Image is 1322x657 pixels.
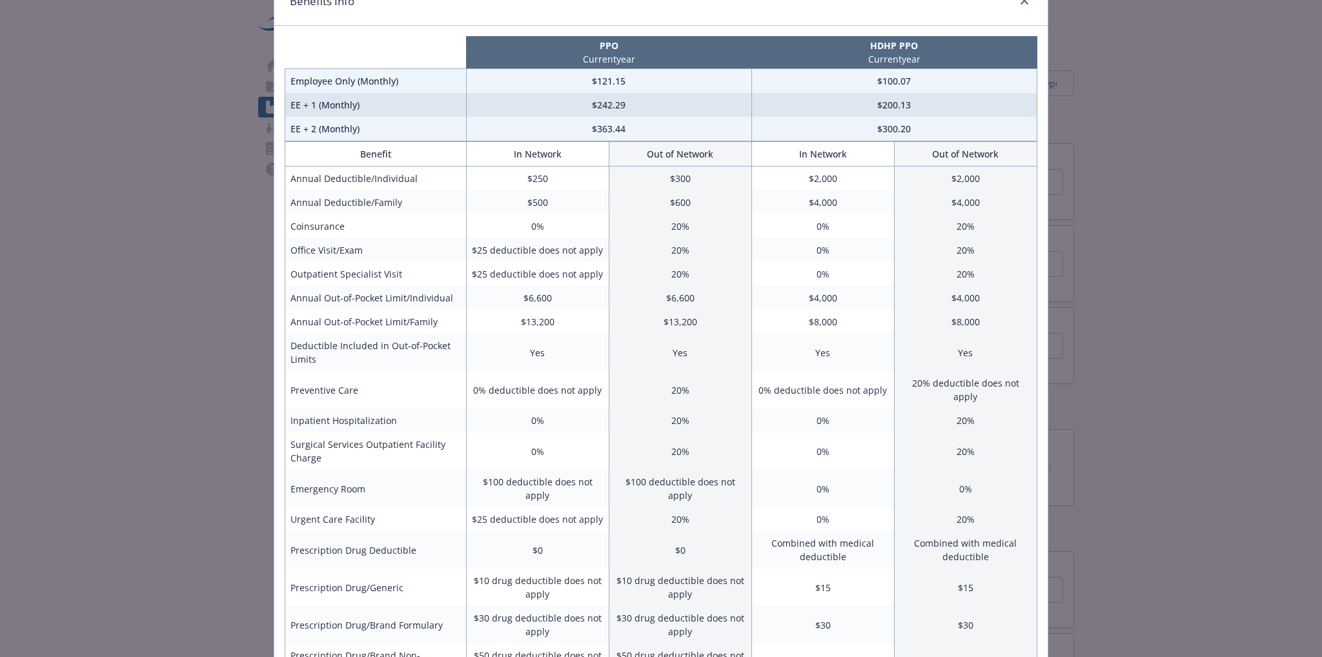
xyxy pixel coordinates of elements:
[466,334,609,371] td: Yes
[466,238,609,262] td: $25 deductible does not apply
[751,371,894,409] td: 0% deductible does not apply
[751,238,894,262] td: 0%
[751,432,894,470] td: 0%
[751,531,894,569] td: Combined with medical deductible
[609,371,751,409] td: 20%
[285,310,467,334] td: Annual Out-of-Pocket Limit/Family
[285,167,467,191] td: Annual Deductible/Individual
[751,409,894,432] td: 0%
[894,470,1037,507] td: 0%
[285,142,467,167] th: Benefit
[751,286,894,310] td: $4,000
[469,39,749,52] p: PPO
[894,569,1037,606] td: $15
[609,507,751,531] td: 20%
[285,409,467,432] td: Inpatient Hospitalization
[751,569,894,606] td: $15
[894,190,1037,214] td: $4,000
[609,432,751,470] td: 20%
[285,238,467,262] td: Office Visit/Exam
[894,167,1037,191] td: $2,000
[466,310,609,334] td: $13,200
[894,142,1037,167] th: Out of Network
[751,507,894,531] td: 0%
[285,507,467,531] td: Urgent Care Facility
[466,409,609,432] td: 0%
[466,569,609,606] td: $10 drug deductible does not apply
[466,190,609,214] td: $500
[466,262,609,286] td: $25 deductible does not apply
[466,167,609,191] td: $250
[894,214,1037,238] td: 20%
[466,507,609,531] td: $25 deductible does not apply
[285,117,467,141] td: EE + 2 (Monthly)
[466,93,751,117] td: $242.29
[894,334,1037,371] td: Yes
[466,214,609,238] td: 0%
[466,371,609,409] td: 0% deductible does not apply
[466,117,751,141] td: $363.44
[285,69,467,94] td: Employee Only (Monthly)
[285,214,467,238] td: Coinsurance
[285,334,467,371] td: Deductible Included in Out-of-Pocket Limits
[894,606,1037,643] td: $30
[751,470,894,507] td: 0%
[751,190,894,214] td: $4,000
[285,190,467,214] td: Annual Deductible/Family
[751,214,894,238] td: 0%
[285,371,467,409] td: Preventive Care
[609,334,751,371] td: Yes
[609,606,751,643] td: $30 drug deductible does not apply
[285,470,467,507] td: Emergency Room
[466,470,609,507] td: $100 deductible does not apply
[609,238,751,262] td: 20%
[751,334,894,371] td: Yes
[894,262,1037,286] td: 20%
[285,286,467,310] td: Annual Out-of-Pocket Limit/Individual
[609,470,751,507] td: $100 deductible does not apply
[754,39,1034,52] p: HDHP PPO
[285,93,467,117] td: EE + 1 (Monthly)
[609,142,751,167] th: Out of Network
[466,432,609,470] td: 0%
[609,310,751,334] td: $13,200
[609,569,751,606] td: $10 drug deductible does not apply
[466,531,609,569] td: $0
[466,286,609,310] td: $6,600
[894,371,1037,409] td: 20% deductible does not apply
[285,606,467,643] td: Prescription Drug/Brand Formulary
[285,36,467,69] th: intentionally left blank
[894,432,1037,470] td: 20%
[751,167,894,191] td: $2,000
[285,262,467,286] td: Outpatient Specialist Visit
[609,190,751,214] td: $600
[751,310,894,334] td: $8,000
[894,286,1037,310] td: $4,000
[466,69,751,94] td: $121.15
[609,214,751,238] td: 20%
[894,409,1037,432] td: 20%
[285,531,467,569] td: Prescription Drug Deductible
[609,286,751,310] td: $6,600
[469,52,749,66] p: Current year
[751,117,1037,141] td: $300.20
[754,52,1034,66] p: Current year
[894,310,1037,334] td: $8,000
[894,531,1037,569] td: Combined with medical deductible
[466,142,609,167] th: In Network
[466,606,609,643] td: $30 drug deductible does not apply
[609,531,751,569] td: $0
[751,606,894,643] td: $30
[894,507,1037,531] td: 20%
[751,142,894,167] th: In Network
[609,167,751,191] td: $300
[285,432,467,470] td: Surgical Services Outpatient Facility Charge
[751,69,1037,94] td: $100.07
[609,262,751,286] td: 20%
[894,238,1037,262] td: 20%
[751,93,1037,117] td: $200.13
[285,569,467,606] td: Prescription Drug/Generic
[751,262,894,286] td: 0%
[609,409,751,432] td: 20%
